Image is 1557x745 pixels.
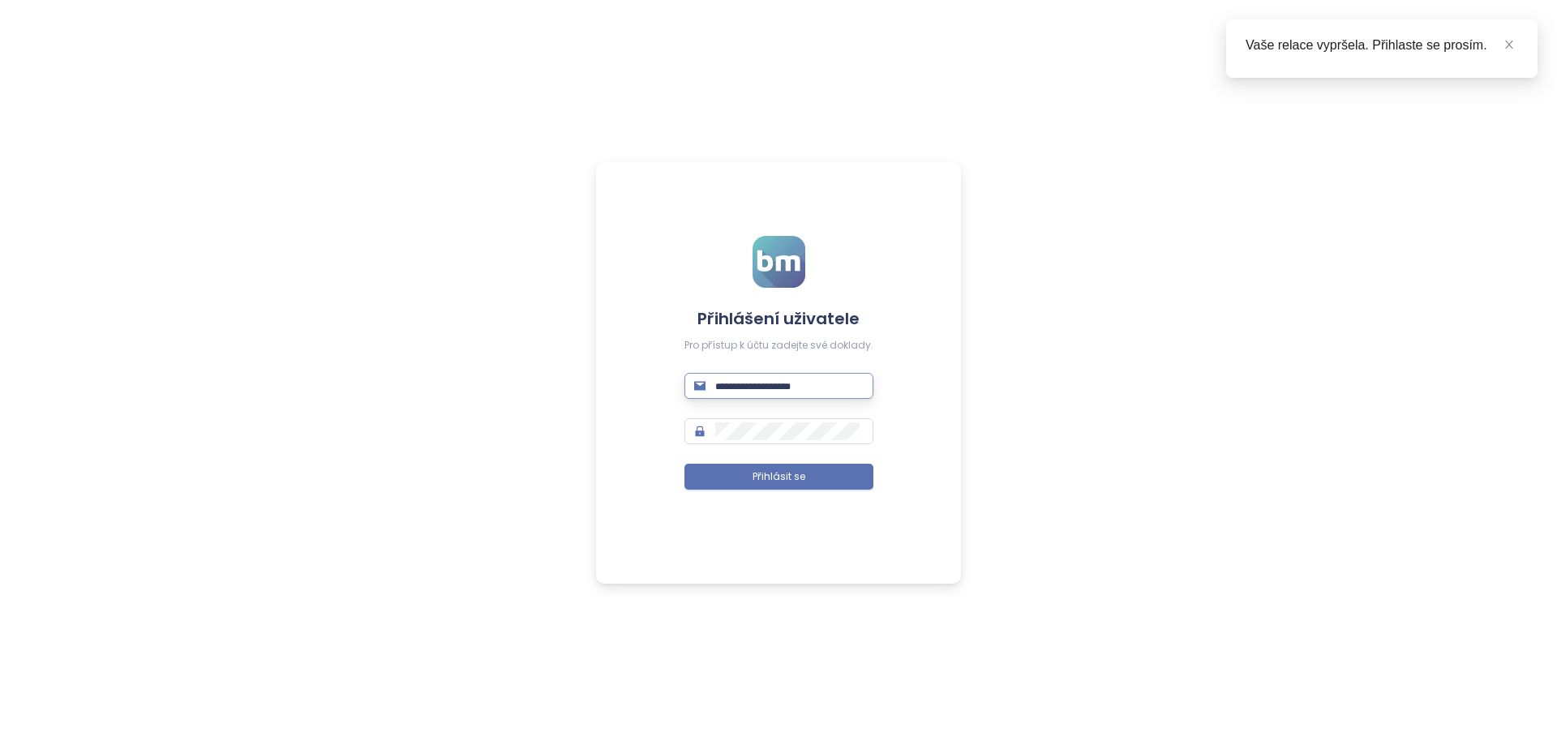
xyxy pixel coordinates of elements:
font: Přihlásit se [753,469,805,483]
font: Přihlášení uživatele [697,307,860,330]
span: blízko [1503,39,1515,50]
img: logo [753,236,805,288]
button: Přihlásit se [684,464,873,490]
font: Vaše relace vypršela. Přihlaste se prosím. [1246,38,1487,52]
span: zámek [694,426,706,437]
font: Pro přístup k účtu zadejte své doklady. [684,338,873,352]
span: pošta [694,380,706,392]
